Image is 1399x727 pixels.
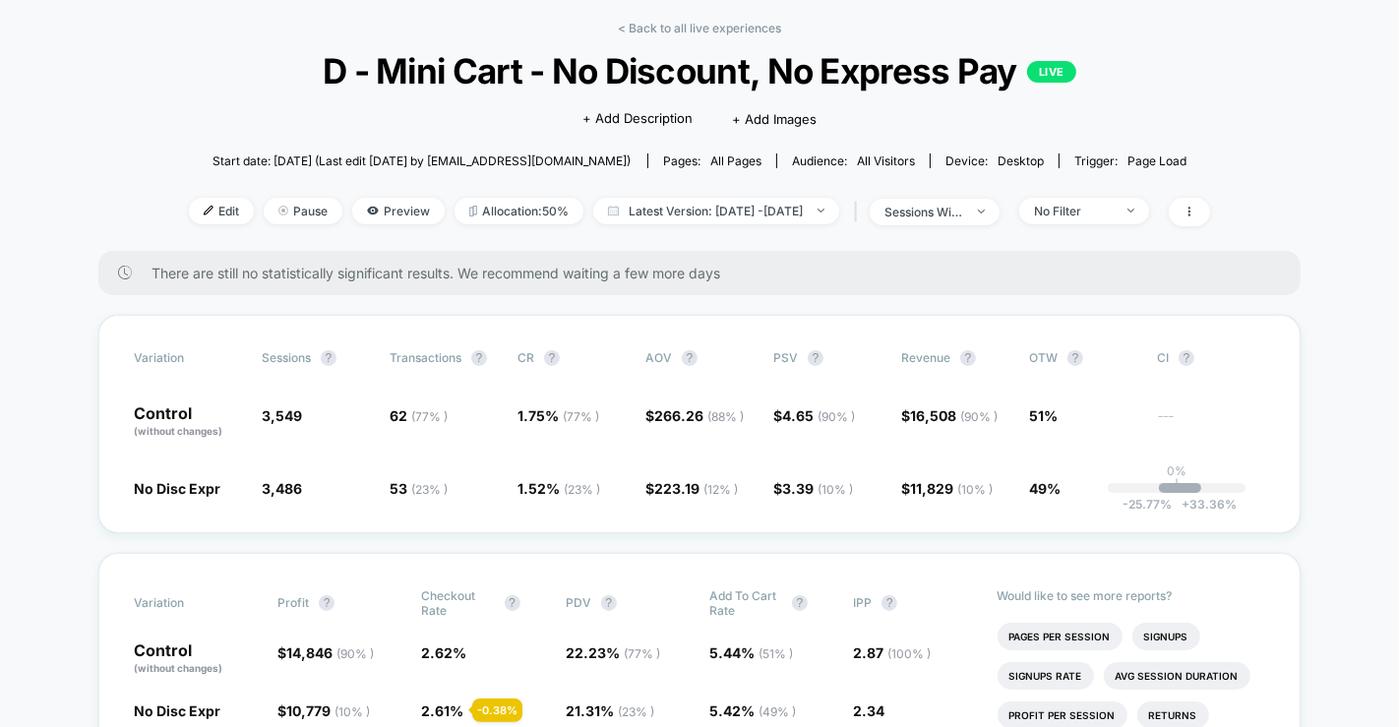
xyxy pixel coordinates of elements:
span: ( 12 % ) [703,482,738,497]
div: sessions with impression [884,205,963,219]
span: There are still no statistically significant results. We recommend waiting a few more days [152,265,1261,281]
span: OTW [1029,350,1137,366]
span: Page Load [1127,153,1186,168]
span: PSV [773,350,798,365]
span: Revenue [901,350,950,365]
span: ( 49 % ) [759,704,796,719]
button: ? [882,595,897,611]
span: 2.61 % [422,702,464,719]
span: $ [901,480,993,497]
button: ? [1067,350,1083,366]
span: 2.87 [853,644,931,661]
span: ( 77 % ) [563,409,599,424]
span: + Add Description [582,109,693,129]
span: Allocation: 50% [455,198,583,224]
span: Transactions [390,350,461,365]
div: Pages: [663,153,761,168]
p: LIVE [1027,61,1076,83]
span: (without changes) [134,425,222,437]
button: ? [960,350,976,366]
span: 51% [1029,407,1058,424]
span: PDV [566,595,591,610]
span: ( 23 % ) [564,482,600,497]
li: Avg Session Duration [1104,662,1250,690]
img: end [978,210,985,213]
span: 2.34 [853,702,884,719]
span: $ [277,644,374,661]
div: No Filter [1034,204,1113,218]
span: | [849,198,870,226]
span: 3,486 [262,480,302,497]
img: edit [204,206,213,215]
button: ? [319,595,335,611]
img: rebalance [469,206,477,216]
span: Pause [264,198,342,224]
span: Profit [277,595,309,610]
span: All Visitors [857,153,915,168]
button: ? [544,350,560,366]
span: Checkout Rate [422,588,495,618]
span: IPP [853,595,872,610]
span: 10,779 [286,702,370,719]
span: $ [773,407,855,424]
span: $ [901,407,998,424]
p: Would like to see more reports? [998,588,1266,603]
span: ( 77 % ) [624,646,660,661]
span: ( 88 % ) [707,409,744,424]
span: No Disc Expr [134,702,220,719]
span: Sessions [262,350,311,365]
span: 5.44 % [709,644,793,661]
span: Latest Version: [DATE] - [DATE] [593,198,839,224]
span: 14,846 [286,644,374,661]
button: ? [792,595,808,611]
span: CI [1157,350,1265,366]
img: end [818,209,824,212]
span: 223.19 [654,480,738,497]
span: desktop [998,153,1044,168]
span: $ [645,407,744,424]
span: Variation [134,350,242,366]
p: | [1175,478,1179,493]
span: Preview [352,198,445,224]
span: 1.52 % [517,480,600,497]
span: + Add Images [732,111,817,127]
span: 53 [390,480,448,497]
span: (without changes) [134,662,222,674]
span: Start date: [DATE] (Last edit [DATE] by [EMAIL_ADDRESS][DOMAIN_NAME]) [213,153,631,168]
span: D - Mini Cart - No Discount, No Express Pay [240,50,1159,91]
div: Audience: [792,153,915,168]
a: < Back to all live experiences [618,21,781,35]
button: ? [1179,350,1194,366]
img: calendar [608,206,619,215]
span: 16,508 [910,407,998,424]
span: 5.42 % [709,702,796,719]
span: ( 10 % ) [335,704,370,719]
span: 266.26 [654,407,744,424]
span: Edit [189,198,254,224]
button: ? [601,595,617,611]
span: ( 77 % ) [411,409,448,424]
span: ( 51 % ) [759,646,793,661]
span: 3.39 [782,480,853,497]
span: 62 [390,407,448,424]
button: ? [682,350,698,366]
span: Variation [134,588,242,618]
span: CR [517,350,534,365]
button: ? [505,595,520,611]
img: end [1127,209,1134,212]
span: ( 23 % ) [411,482,448,497]
span: $ [773,480,853,497]
span: Add To Cart Rate [709,588,782,618]
span: --- [1157,410,1265,439]
span: 21.31 % [566,702,654,719]
span: ( 100 % ) [887,646,931,661]
p: Control [134,405,242,439]
p: 0% [1167,463,1186,478]
button: ? [808,350,823,366]
span: 3,549 [262,407,302,424]
button: ? [471,350,487,366]
li: Pages Per Session [998,623,1123,650]
span: ( 10 % ) [818,482,853,497]
span: all pages [710,153,761,168]
button: ? [321,350,336,366]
